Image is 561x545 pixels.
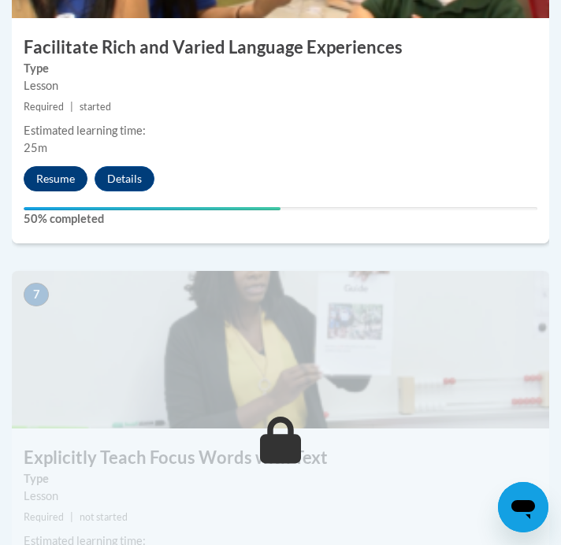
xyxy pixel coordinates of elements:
h3: Facilitate Rich and Varied Language Experiences [12,35,549,60]
span: not started [80,511,128,523]
span: Required [24,101,64,113]
label: Type [24,470,537,488]
span: 7 [24,283,49,306]
button: Details [95,166,154,191]
span: Required [24,511,64,523]
span: | [70,101,73,113]
button: Resume [24,166,87,191]
div: Estimated learning time: [24,122,537,139]
img: Course Image [12,271,549,428]
iframe: Button to launch messaging window [498,482,548,532]
h3: Explicitly Teach Focus Words with Text [12,446,549,470]
span: | [70,511,73,523]
label: Type [24,60,537,77]
span: started [80,101,111,113]
div: Lesson [24,77,537,95]
div: Lesson [24,488,537,505]
div: Your progress [24,207,280,210]
label: 50% completed [24,210,537,228]
span: 25m [24,141,47,154]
